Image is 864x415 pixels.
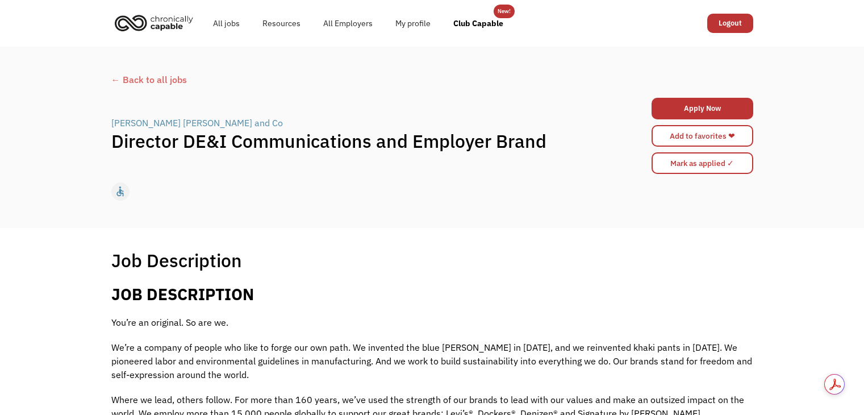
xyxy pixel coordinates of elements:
[652,150,753,177] form: Mark as applied form
[652,152,753,174] input: Mark as applied ✓
[498,5,511,18] div: New!
[111,10,197,35] img: Chronically Capable logo
[111,130,593,152] h1: Director DE&I Communications and Employer Brand
[111,284,254,305] b: JOB DESCRIPTION
[384,5,442,42] a: My profile
[652,125,753,147] a: Add to favorites ❤
[312,5,384,42] a: All Employers
[111,116,286,130] a: [PERSON_NAME] [PERSON_NAME] and Co
[707,14,753,33] a: Logout
[111,116,283,130] div: [PERSON_NAME] [PERSON_NAME] and Co
[111,341,753,381] p: We’re a company of people who like to forge our own path. We invented the blue [PERSON_NAME] in [...
[251,5,312,42] a: Resources
[111,316,753,329] p: You’re an original. So are we.
[202,5,251,42] a: All jobs
[111,249,242,272] h1: Job Description
[442,5,515,42] a: Club Capable
[114,183,126,200] div: accessible
[652,98,753,119] a: Apply Now
[111,10,202,35] a: home
[111,73,753,86] a: ← Back to all jobs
